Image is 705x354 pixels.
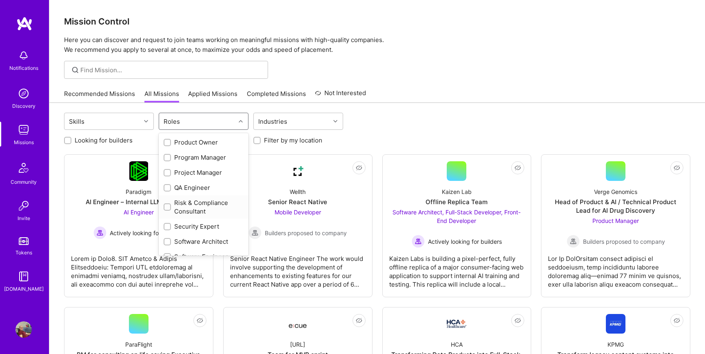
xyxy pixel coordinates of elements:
img: guide book [16,268,32,285]
div: Tokens [16,248,32,257]
a: Kaizen LabOffline Replica TeamSoftware Architect, Full-Stack Developer, Front-End Developer Activ... [389,161,525,290]
img: Actively looking for builders [412,235,425,248]
i: icon Chevron [239,119,243,123]
img: Builders proposed to company [567,235,580,248]
div: Security Expert [164,222,244,231]
div: Project Manager [164,168,244,177]
div: Industries [256,116,289,127]
i: icon EyeClosed [514,317,521,324]
label: Looking for builders [75,136,133,145]
div: Paradigm [126,187,151,196]
span: Actively looking for builders [428,237,502,246]
div: Kaizen Lab [442,187,472,196]
div: Discovery [12,102,35,110]
div: Senior React Native Engineer The work would involve supporting the development of enhancements to... [230,248,366,289]
a: Not Interested [315,88,366,103]
img: discovery [16,85,32,102]
div: Wellth [290,187,306,196]
img: Company Logo [447,320,466,328]
div: Product Owner [164,138,244,147]
i: icon EyeClosed [514,165,521,171]
img: teamwork [16,122,32,138]
img: Builders proposed to company [248,226,262,239]
a: All Missions [144,89,179,103]
div: Invite [18,214,30,223]
img: tokens [19,237,29,245]
a: Applied Missions [188,89,237,103]
div: KPMG [607,340,624,349]
div: Program Manager [164,153,244,162]
div: Notifications [9,64,38,72]
img: Company Logo [288,161,308,181]
i: icon EyeClosed [674,165,680,171]
img: Company Logo [606,314,625,334]
a: Company LogoWellthSenior React NativeMobile Developer Builders proposed to companyBuilders propos... [230,161,366,290]
div: Community [11,178,37,186]
img: User Avatar [16,321,32,338]
div: Software Architect [164,237,244,246]
div: HCA [451,340,463,349]
a: User Avatar [13,321,34,338]
p: Here you can discover and request to join teams working on meaningful missions with high-quality ... [64,35,690,55]
i: icon Chevron [333,119,337,123]
input: Find Mission... [80,66,262,74]
img: Company Logo [129,161,149,181]
img: bell [16,47,32,64]
div: Missions [14,138,34,147]
h3: Mission Control [64,16,690,27]
span: Builders proposed to company [583,237,665,246]
i: icon EyeClosed [356,317,362,324]
img: Actively looking for builders [93,226,106,239]
span: Builders proposed to company [265,229,347,237]
label: Filter by my location [264,136,322,145]
div: [URL] [290,340,305,349]
div: Senior React Native [268,198,327,206]
img: Community [14,158,33,178]
span: Software Architect, Full-Stack Developer, Front-End Developer [392,209,521,224]
div: AI Engineer – Internal LLM Assistant [86,198,191,206]
img: Invite [16,198,32,214]
div: Lor Ip DolOrsitam consect adipisci el seddoeiusm, temp incididuntu laboree doloremag aliq—enimad ... [548,248,683,289]
div: Kaizen Labs is building a pixel-perfect, fully offline replica of a major consumer-facing web app... [389,248,525,289]
a: Recommended Missions [64,89,135,103]
a: Verge GenomicsHead of Product & AI / Technical Product Lead for AI Drug DiscoveryProduct Manager ... [548,161,683,290]
span: Mobile Developer [275,209,321,216]
div: Verge Genomics [594,187,637,196]
img: Company Logo [288,316,308,331]
div: Skills [67,116,86,127]
i: icon EyeClosed [356,165,362,171]
div: Software Engineer [164,252,244,261]
div: Offline Replica Team [426,198,488,206]
a: Completed Missions [247,89,306,103]
div: Head of Product & AI / Technical Product Lead for AI Drug Discovery [548,198,683,215]
i: icon Chevron [144,119,148,123]
span: AI Engineer [124,209,154,216]
i: icon EyeClosed [197,317,203,324]
div: ParaFlight [125,340,152,349]
img: logo [16,16,33,31]
div: QA Engineer [164,183,244,192]
i: icon EyeClosed [674,317,680,324]
span: Actively looking for builders [110,229,184,237]
i: icon SearchGrey [71,65,80,75]
div: Roles [162,116,182,127]
div: Lorem ip Dolo8. SIT Ametco & Adipis Elitseddoeiu: Tempori UTL etdoloremag al enimadmi veniamq, no... [71,248,206,289]
div: Risk & Compliance Consultant [164,198,244,216]
div: [DOMAIN_NAME] [4,285,44,293]
a: Company LogoParadigmAI Engineer – Internal LLM AssistantAI Engineer Actively looking for builders... [71,161,206,290]
span: Product Manager [592,217,639,224]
